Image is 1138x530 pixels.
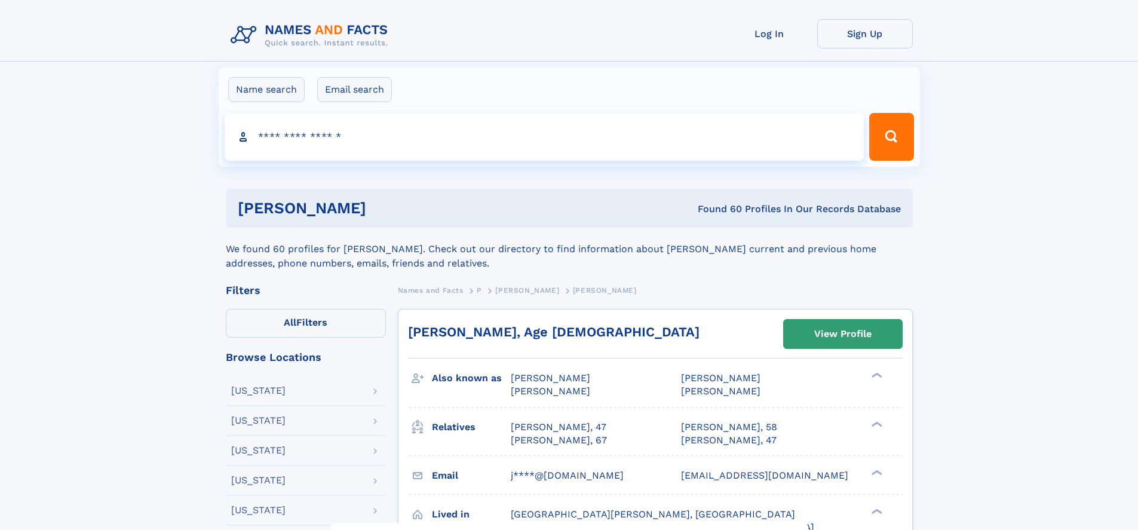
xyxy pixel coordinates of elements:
span: All [284,317,296,328]
div: Browse Locations [226,352,386,363]
div: [US_STATE] [231,476,286,485]
a: View Profile [784,320,902,348]
div: [US_STATE] [231,416,286,425]
div: ❯ [869,507,883,515]
h3: Lived in [432,504,511,525]
span: [PERSON_NAME] [573,286,637,295]
a: [PERSON_NAME] [495,283,559,298]
img: Logo Names and Facts [226,19,398,51]
a: [PERSON_NAME], 47 [681,434,777,447]
label: Name search [228,77,305,102]
h1: [PERSON_NAME] [238,201,532,216]
div: View Profile [814,320,872,348]
div: We found 60 profiles for [PERSON_NAME]. Check out our directory to find information about [PERSON... [226,228,913,271]
a: [PERSON_NAME], 67 [511,434,607,447]
label: Email search [317,77,392,102]
div: ❯ [869,468,883,476]
span: [GEOGRAPHIC_DATA][PERSON_NAME], [GEOGRAPHIC_DATA] [511,508,795,520]
div: [US_STATE] [231,386,286,396]
a: Names and Facts [398,283,464,298]
span: [PERSON_NAME] [495,286,559,295]
div: Found 60 Profiles In Our Records Database [532,203,901,216]
a: Sign Up [817,19,913,48]
h3: Relatives [432,417,511,437]
h3: Email [432,465,511,486]
h3: Also known as [432,368,511,388]
span: [PERSON_NAME] [681,372,760,384]
span: [PERSON_NAME] [511,372,590,384]
div: [US_STATE] [231,446,286,455]
button: Search Button [869,113,913,161]
div: Filters [226,285,386,296]
div: [US_STATE] [231,506,286,515]
span: P [477,286,482,295]
span: [PERSON_NAME] [681,385,760,397]
a: [PERSON_NAME], 58 [681,421,777,434]
div: ❯ [869,420,883,428]
span: [PERSON_NAME] [511,385,590,397]
a: P [477,283,482,298]
a: [PERSON_NAME], 47 [511,421,606,434]
a: [PERSON_NAME], Age [DEMOGRAPHIC_DATA] [408,324,700,339]
input: search input [225,113,864,161]
a: Log In [722,19,817,48]
span: [EMAIL_ADDRESS][DOMAIN_NAME] [681,470,848,481]
div: ❯ [869,372,883,379]
label: Filters [226,309,386,338]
